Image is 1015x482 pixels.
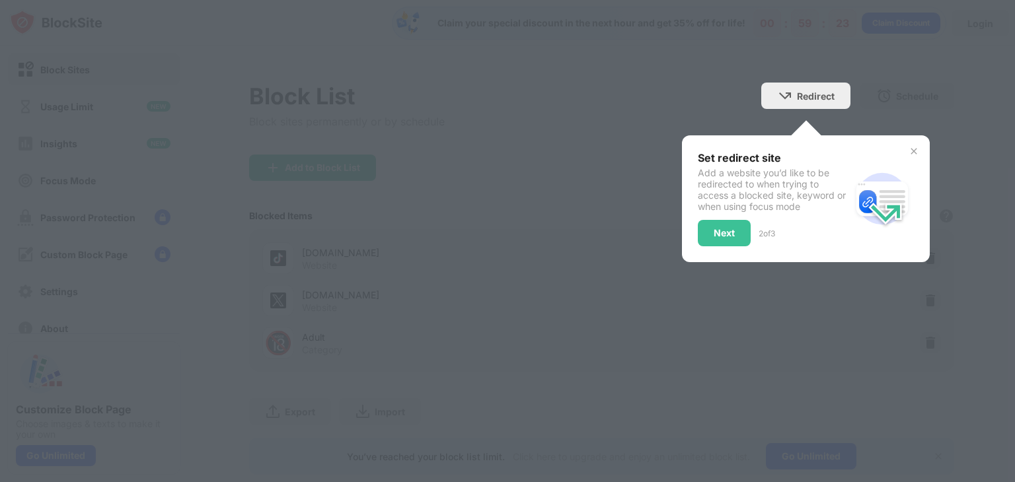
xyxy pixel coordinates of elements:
img: x-button.svg [909,146,919,156]
div: Next [714,228,735,238]
div: 2 of 3 [759,228,775,238]
img: redirect.svg [850,167,914,230]
div: Redirect [797,90,835,102]
div: Add a website you’d like to be redirected to when trying to access a blocked site, keyword or whe... [698,167,850,212]
div: Set redirect site [698,151,850,164]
